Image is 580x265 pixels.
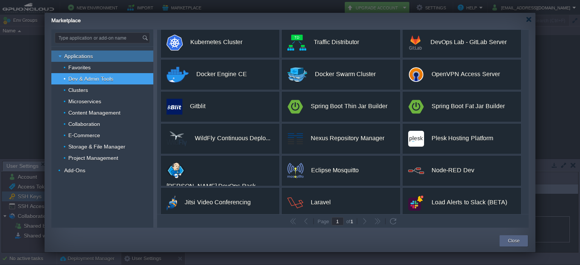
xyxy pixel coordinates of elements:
[68,98,102,105] a: Microservices
[287,131,303,147] img: Nexus.png
[51,17,81,23] span: Marketplace
[167,35,183,51] img: k8s-logo.png
[315,66,376,82] div: Docker Swarm Cluster
[185,195,251,210] div: Jitsi Video Conferencing
[68,109,122,116] a: Content Management
[287,163,304,179] img: mosquitto-logo.png
[68,132,101,139] a: E-Commerce
[287,35,306,51] img: public.php
[432,98,505,114] div: Spring Boot Fat Jar Builder
[167,162,185,178] img: jenkins-jelastic.png
[408,163,424,179] img: node-red-logo.png
[68,121,101,127] a: Collaboration
[63,167,86,174] a: Add-Ons
[167,67,189,83] img: docker-engine-logo-2.png
[315,219,332,224] div: Page
[190,98,205,114] div: Gitblit
[350,219,353,224] span: 1
[167,99,182,115] img: public.php
[63,53,94,60] a: Applications
[68,64,92,71] a: Favorites
[167,131,187,147] img: wildfly-logo-70px.png
[430,34,507,50] div: DevOps Lab - GitLab Server
[68,75,114,82] a: Dev & Admin Tools
[68,155,119,161] a: Project Management
[408,131,424,147] img: plesk.png
[408,35,423,51] img: gitlab-logo.png
[344,218,356,224] div: of
[311,98,387,114] div: Spring Boot Thin Jar Builder
[408,99,424,115] img: spring-boot-logo.png
[408,195,424,211] img: slack-notification-logo.png
[508,237,520,245] button: Close
[311,130,384,146] div: Nexus Repository Manager
[432,130,493,146] div: Plesk Hosting Platform
[311,162,359,178] div: Eclipse Mosquitto
[68,87,89,93] a: Clusters
[196,66,247,82] div: Docker Engine CE
[190,34,242,50] div: Kubernetes Cluster
[287,99,303,115] img: spring-boot-logo.png
[432,162,474,178] div: Node-RED Dev
[167,195,177,211] img: logo_small.svg
[314,34,359,50] div: Traffic Distributor
[311,195,331,210] div: Laravel
[432,195,507,210] div: Load Alerts to Slack (BETA)
[287,195,303,211] img: logo-transparent.png
[408,67,424,83] img: logo.png
[68,143,126,150] a: Storage & File Manager
[195,130,270,146] div: WildFly Continuous Deployment
[432,66,500,82] div: OpenVPN Access Server
[167,178,256,194] div: [PERSON_NAME] DevOps Pack
[287,67,307,83] img: docker-swarm-logo-89x70.png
